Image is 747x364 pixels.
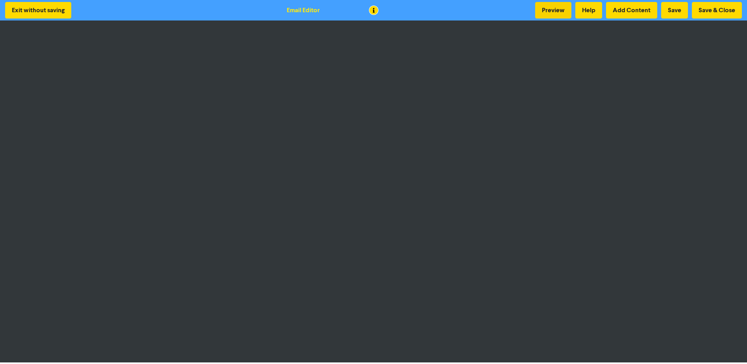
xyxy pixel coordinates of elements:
button: Preview [535,2,571,19]
div: Email Editor [287,6,320,15]
button: Help [575,2,602,19]
button: Save [661,2,688,19]
button: Add Content [606,2,657,19]
button: Exit without saving [5,2,71,19]
button: Save & Close [692,2,742,19]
